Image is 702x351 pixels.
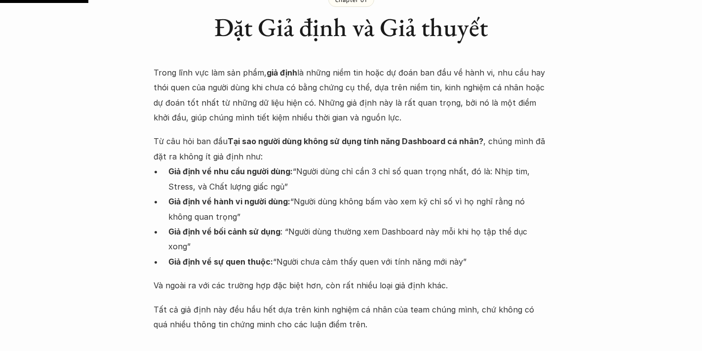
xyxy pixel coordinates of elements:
[154,65,548,125] p: Trong lĩnh vực làm sản phẩm, là những niềm tin hoặc dự đoán ban đầu về hành vi, nhu cầu hay thói ...
[168,196,290,206] strong: Giả định về hành vi người dùng:
[228,136,483,146] strong: Tại sao người dùng không sử dụng tính năng Dashboard cá nhân?
[168,227,280,236] strong: Giả định về bối cảnh sử dụng
[168,224,548,254] p: : “Người dùng thường xem Dashboard này mỗi khi họ tập thể dục xong”
[168,164,548,194] p: “Người dùng chỉ cần 3 chỉ số quan trọng nhất, đó là: Nhịp tim, Stress, và Chất lượng giấc ngủ”
[168,257,273,267] strong: Giả định về sự quen thuộc:
[267,68,297,78] strong: giả định
[154,134,548,164] p: Từ câu hỏi ban đầu , chúng mình đã đặt ra không ít giả định như:
[154,302,548,347] p: Tất cả giả định này đều hầu hết dựa trên kinh nghiệm cá nhân của team chúng mình, chứ không có qu...
[168,166,293,176] strong: Giả định về nhu cầu người dùng:
[168,194,548,224] p: “Người dùng không bấm vào xem kỹ chỉ số vì họ nghĩ rằng nó không quan trọng”
[168,254,548,269] p: “Người chưa cảm thấy quen với tính năng mới này”
[154,278,548,293] p: Và ngoài ra với các trường hợp đặc biệt hơn, còn rất nhiều loại giả định khác.
[154,12,548,42] h2: Đặt Giả định và Giả thuyết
